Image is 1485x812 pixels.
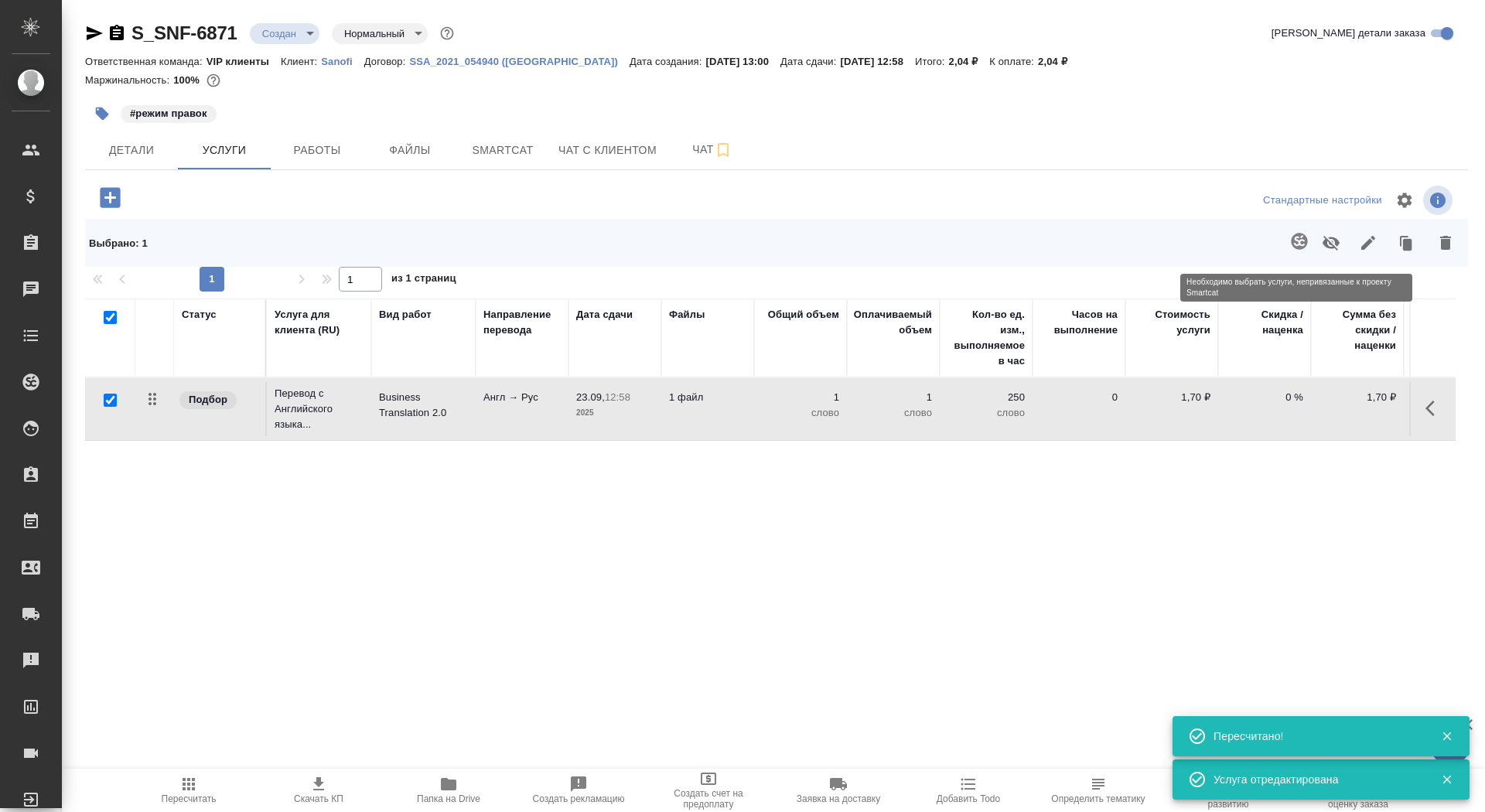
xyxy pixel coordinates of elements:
[89,182,131,213] button: Добавить услугу
[1038,56,1079,67] p: 2,04 ₽
[773,769,903,812] button: Заявка на доставку
[768,307,839,322] div: Общий объем
[250,23,319,44] div: Создан
[1259,189,1386,213] div: split button
[189,392,227,408] p: Подбор
[321,54,364,67] a: Sanofi
[1423,186,1456,215] span: Посмотреть информацию
[840,56,915,67] p: [DATE] 12:58
[417,793,480,804] span: Папка на Drive
[437,23,457,43] button: Доп статусы указывают на важность/срочность заказа
[1051,793,1145,804] span: Определить тематику
[409,54,630,67] a: SSA_2021_054940 ([GEOGRAPHIC_DATA])
[947,307,1025,369] div: Кол-во ед. изм., выполняемое в час
[854,307,932,338] div: Оплачиваемый объем
[321,56,364,67] p: Sanofi
[254,769,384,812] button: Скачать КП
[1427,223,1464,263] button: Удалить
[85,24,104,43] button: Скопировать ссылку для ЯМессенджера
[173,74,203,86] p: 100%
[1387,223,1427,263] button: Клонировать
[119,106,218,119] span: режим правок
[643,769,773,812] button: Создать счет на предоплату
[630,56,705,67] p: Дата создания:
[947,390,1025,405] p: 250
[483,390,561,405] p: Англ → Рус
[364,56,410,67] p: Договор:
[162,793,217,804] span: Пересчитать
[1214,772,1418,787] div: Услуга отредактирована
[949,56,990,67] p: 2,04 ₽
[187,141,261,160] span: Услуги
[653,788,764,810] span: Создать счет на предоплату
[1350,223,1387,263] button: Редактировать
[1431,729,1463,743] button: Закрыть
[675,140,749,159] span: Чат
[855,405,932,421] p: слово
[1226,390,1303,405] p: 0 %
[130,106,207,121] p: #режим правок
[94,141,169,160] span: Детали
[762,405,839,421] p: слово
[409,56,630,67] p: SSA_2021_054940 ([GEOGRAPHIC_DATA])
[1163,769,1293,812] button: Призвать менеджера по развитию
[280,141,354,160] span: Работы
[294,793,343,804] span: Скачать КП
[1226,307,1303,338] div: Скидка / наценка
[85,56,207,67] p: Ответственная команда:
[669,307,705,322] div: Файлы
[131,22,237,43] a: S_SNF-6871
[576,307,633,322] div: Дата сдачи
[275,307,364,338] div: Услуга для клиента (RU)
[903,769,1033,812] button: Добавить Todo
[182,307,217,322] div: Статус
[669,390,746,405] p: 1 файл
[275,386,364,432] p: Перевод с Английского языка...
[1033,769,1163,812] button: Определить тематику
[1313,223,1350,263] button: Не учитывать
[780,56,840,67] p: Дата сдачи:
[203,70,224,90] button: 0.00 RUB;
[1040,307,1118,338] div: Часов на выполнение
[391,269,456,292] span: из 1 страниц
[1416,390,1453,427] button: Показать кнопки
[207,56,281,67] p: VIP клиенты
[514,769,643,812] button: Создать рекламацию
[281,56,321,67] p: Клиент:
[1214,728,1418,744] div: Пересчитано!
[483,307,561,338] div: Направление перевода
[108,24,126,43] button: Скопировать ссылку
[576,391,605,403] p: 23.09,
[89,237,148,249] span: Выбрано : 1
[1133,307,1210,338] div: Стоимость услуги
[714,141,732,159] svg: Подписаться
[705,56,780,67] p: [DATE] 13:00
[605,391,630,403] p: 12:58
[533,793,625,804] span: Создать рекламацию
[1431,773,1463,786] button: Закрыть
[915,56,948,67] p: Итого:
[762,390,839,405] p: 1
[558,141,657,160] span: Чат с клиентом
[1272,26,1425,41] span: [PERSON_NAME] детали заказа
[384,769,514,812] button: Папка на Drive
[85,74,173,86] p: Маржинальность:
[340,27,409,40] button: Нормальный
[379,390,468,421] p: Business Translation 2.0
[1033,382,1125,436] td: 0
[379,307,432,322] div: Вид работ
[1386,182,1423,219] span: Настроить таблицу
[85,97,119,131] button: Добавить тэг
[124,769,254,812] button: Пересчитать
[947,405,1025,421] p: слово
[258,27,301,40] button: Создан
[373,141,447,160] span: Файлы
[989,56,1038,67] p: К оплате:
[466,141,540,160] span: Smartcat
[855,390,932,405] p: 1
[1319,390,1396,405] p: 1,70 ₽
[797,793,880,804] span: Заявка на доставку
[937,793,1000,804] span: Добавить Todo
[1133,390,1210,405] p: 1,70 ₽
[332,23,428,44] div: Создан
